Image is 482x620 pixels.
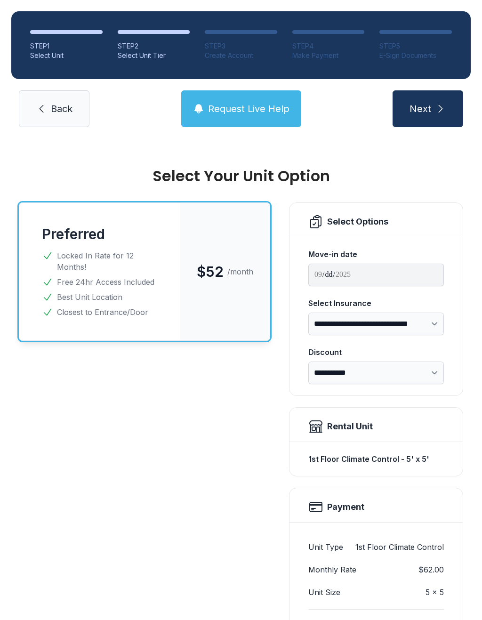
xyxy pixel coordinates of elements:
dd: 1st Floor Climate Control [355,541,444,553]
span: Next [410,102,431,115]
input: Move-in date [308,264,444,286]
h2: Payment [327,500,364,514]
div: Move-in date [308,249,444,260]
span: $52 [197,263,224,280]
div: STEP 1 [30,41,103,51]
div: STEP 3 [205,41,277,51]
div: Select Unit [30,51,103,60]
div: 1st Floor Climate Control - 5' x 5' [308,450,444,468]
div: E-Sign Documents [379,51,452,60]
div: Make Payment [292,51,365,60]
div: STEP 4 [292,41,365,51]
select: Select Insurance [308,313,444,335]
div: Select Options [327,215,388,228]
select: Discount [308,362,444,384]
div: Create Account [205,51,277,60]
dt: Monthly Rate [308,564,356,575]
div: Select Insurance [308,298,444,309]
span: Best Unit Location [57,291,122,303]
div: STEP 5 [379,41,452,51]
span: Back [51,102,72,115]
dt: Unit Type [308,541,343,553]
span: /month [227,266,253,277]
div: Rental Unit [327,420,373,433]
dd: $62.00 [418,564,444,575]
span: Locked In Rate for 12 Months! [57,250,158,273]
span: Request Live Help [208,102,289,115]
span: Closest to Entrance/Door [57,306,148,318]
div: Discount [308,346,444,358]
dt: Unit Size [308,587,340,598]
div: Select Your Unit Option [19,169,463,184]
div: STEP 2 [118,41,190,51]
dd: 5 x 5 [426,587,444,598]
button: Preferred [42,225,105,242]
span: Free 24hr Access Included [57,276,154,288]
div: Select Unit Tier [118,51,190,60]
